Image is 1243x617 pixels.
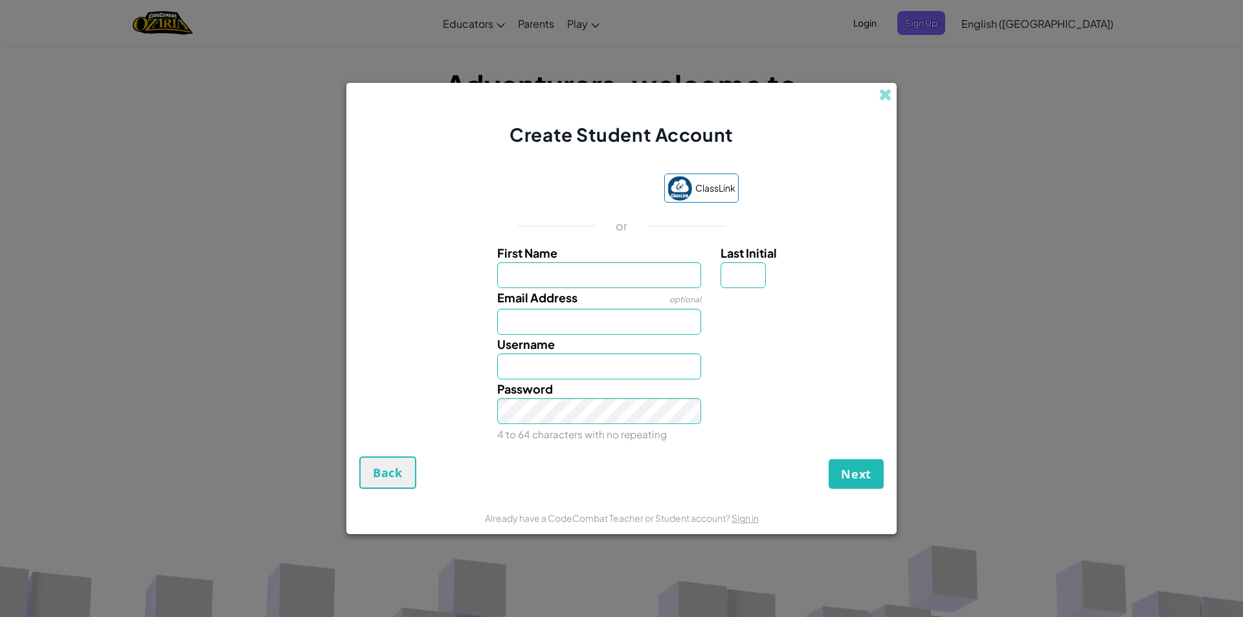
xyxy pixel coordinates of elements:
span: First Name [497,245,557,260]
iframe: Sign in with Google Button [498,175,658,204]
span: Create Student Account [510,123,733,146]
button: Back [359,456,416,489]
span: Password [497,381,553,396]
p: or [616,218,628,234]
span: Already have a CodeCombat Teacher or Student account? [485,512,732,524]
span: Email Address [497,290,577,305]
span: Back [373,465,403,480]
a: Sign in [732,512,759,524]
span: optional [669,295,701,304]
span: Next [841,466,871,482]
img: classlink-logo-small.png [667,176,692,201]
span: ClassLink [695,179,735,197]
small: 4 to 64 characters with no repeating [497,428,667,440]
button: Next [829,459,884,489]
span: Username [497,337,555,352]
span: Last Initial [721,245,777,260]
